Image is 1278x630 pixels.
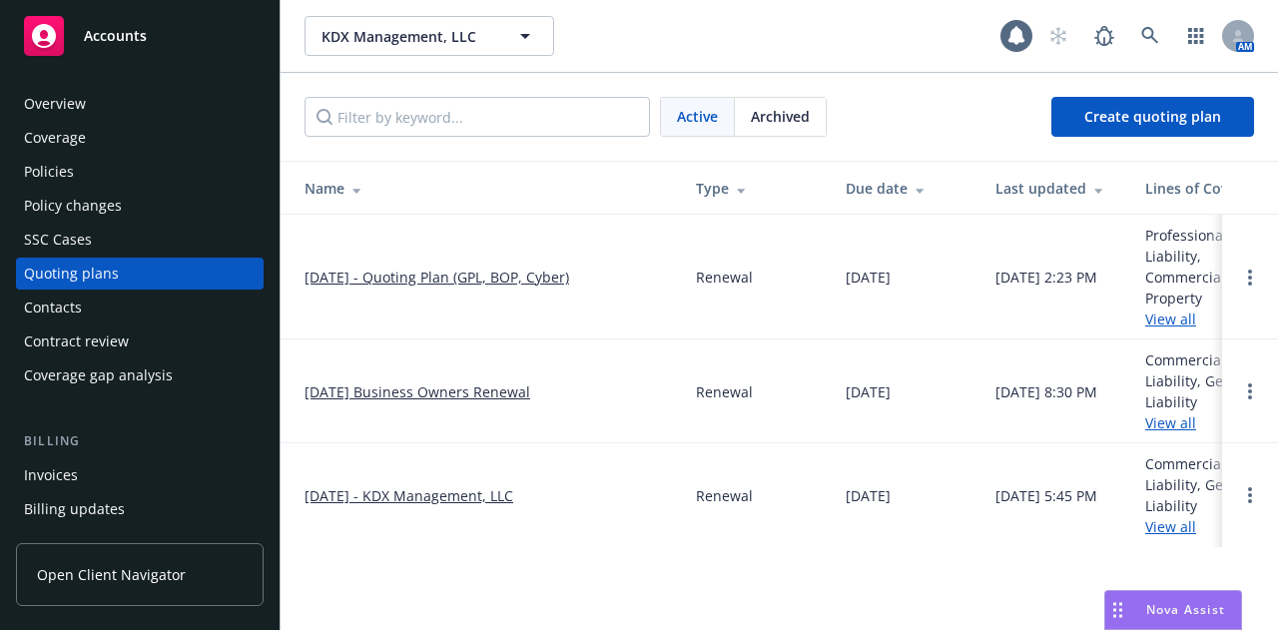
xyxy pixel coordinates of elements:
div: Billing updates [24,493,125,525]
div: Invoices [24,459,78,491]
div: Type [696,178,814,199]
a: SSC Cases [16,224,264,256]
a: Quoting plans [16,258,264,290]
a: Search [1130,16,1170,56]
span: Archived [751,106,810,127]
div: Name [305,178,664,199]
a: Open options [1238,379,1262,403]
span: Open Client Navigator [37,564,186,585]
div: Quoting plans [24,258,119,290]
div: Overview [24,88,86,120]
div: Policy changes [24,190,122,222]
div: Due date [846,178,963,199]
a: Invoices [16,459,264,491]
div: Renewal [696,267,753,288]
a: Accounts [16,8,264,64]
a: Open options [1238,483,1262,507]
div: Contacts [24,292,82,323]
a: Report a Bug [1084,16,1124,56]
a: View all [1145,413,1196,432]
a: View all [1145,310,1196,328]
a: Overview [16,88,264,120]
div: SSC Cases [24,224,92,256]
a: Contract review [16,325,264,357]
span: Active [677,106,718,127]
a: Open options [1238,266,1262,290]
span: Nova Assist [1146,601,1225,618]
a: [DATE] - Quoting Plan (GPL, BOP, Cyber) [305,267,569,288]
a: View all [1145,517,1196,536]
div: Renewal [696,485,753,506]
button: Nova Assist [1104,590,1242,630]
button: KDX Management, LLC [305,16,554,56]
a: Coverage gap analysis [16,359,264,391]
div: Coverage [24,122,86,154]
a: Policies [16,156,264,188]
a: Contacts [16,292,264,323]
div: [DATE] 8:30 PM [995,381,1097,402]
a: Policy changes [16,190,264,222]
div: Contract review [24,325,129,357]
a: Create quoting plan [1051,97,1254,137]
span: KDX Management, LLC [321,26,494,47]
div: [DATE] [846,381,891,402]
div: Billing [16,431,264,451]
div: Renewal [696,381,753,402]
span: Create quoting plan [1084,107,1221,126]
div: [DATE] 5:45 PM [995,485,1097,506]
input: Filter by keyword... [305,97,650,137]
a: Coverage [16,122,264,154]
span: Accounts [84,28,147,44]
a: Switch app [1176,16,1216,56]
a: [DATE] Business Owners Renewal [305,381,530,402]
a: Start snowing [1038,16,1078,56]
div: [DATE] [846,485,891,506]
a: Billing updates [16,493,264,525]
a: [DATE] - KDX Management, LLC [305,485,513,506]
div: Drag to move [1105,591,1130,629]
div: Policies [24,156,74,188]
div: [DATE] 2:23 PM [995,267,1097,288]
div: [DATE] [846,267,891,288]
div: Last updated [995,178,1113,199]
div: Coverage gap analysis [24,359,173,391]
